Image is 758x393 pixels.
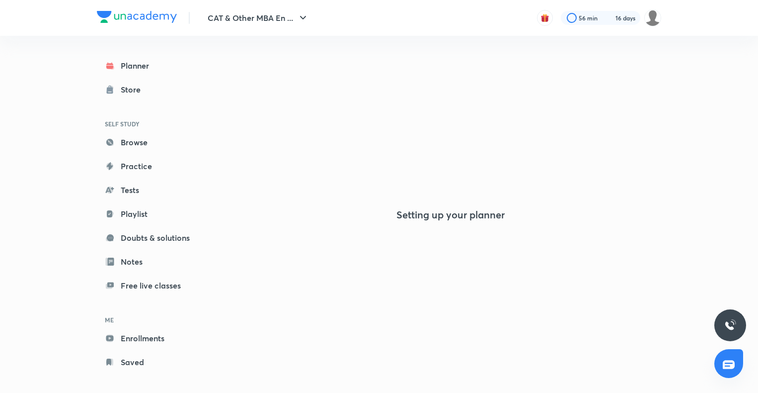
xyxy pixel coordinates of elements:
a: Playlist [97,204,212,224]
a: Doubts & solutions [97,228,212,248]
button: CAT & Other MBA En ... [202,8,315,28]
a: Saved [97,352,212,372]
img: ttu [724,319,736,331]
a: Practice [97,156,212,176]
a: Store [97,80,212,99]
img: Aparna Dubey [644,9,661,26]
h4: Setting up your planner [396,209,505,221]
a: Tests [97,180,212,200]
a: Free live classes [97,276,212,295]
img: Company Logo [97,11,177,23]
a: Notes [97,252,212,272]
h6: SELF STUDY [97,115,212,132]
h6: ME [97,311,212,328]
a: Planner [97,56,212,76]
a: Company Logo [97,11,177,25]
button: avatar [537,10,553,26]
a: Enrollments [97,328,212,348]
img: streak [604,13,613,23]
a: Browse [97,132,212,152]
img: avatar [540,13,549,22]
div: Store [121,84,147,96]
